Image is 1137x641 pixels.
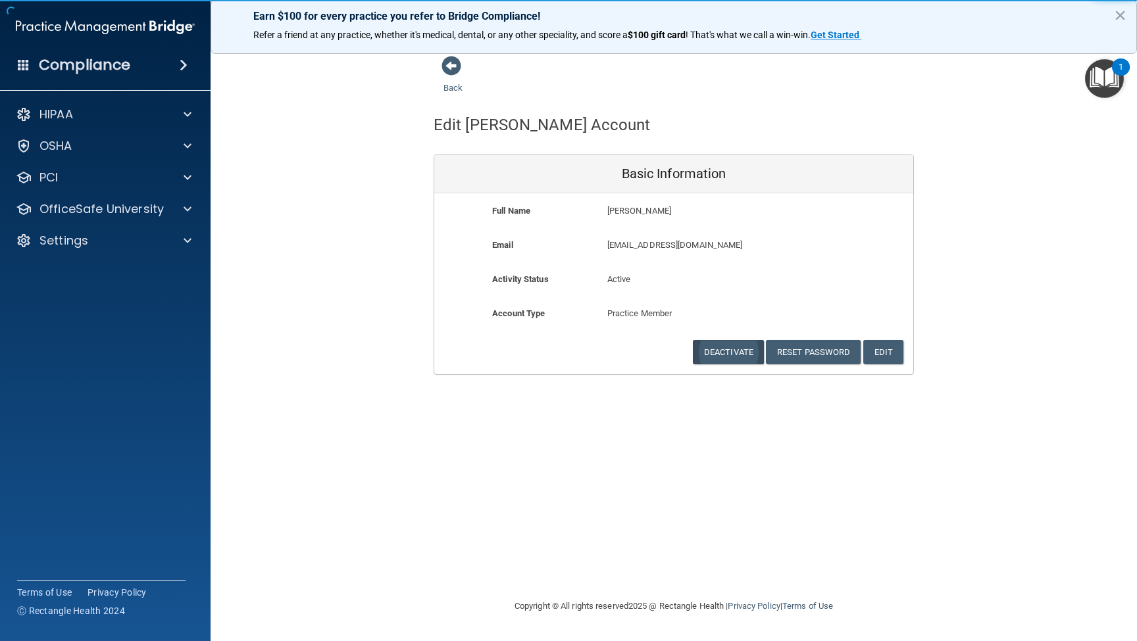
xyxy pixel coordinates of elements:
div: Copyright © All rights reserved 2025 @ Rectangle Health | | [434,585,914,627]
p: OfficeSafe University [39,201,164,217]
button: Reset Password [766,340,861,364]
b: Activity Status [492,274,549,284]
h4: Compliance [39,56,130,74]
a: HIPAA [16,107,191,122]
button: Edit [863,340,903,364]
button: Open Resource Center, 1 new notification [1085,59,1124,98]
h4: Edit [PERSON_NAME] Account [434,116,651,133]
span: Refer a friend at any practice, whether it's medical, dental, or any other speciality, and score a [253,30,628,40]
button: Deactivate [693,340,764,364]
a: Back [443,67,463,93]
a: PCI [16,170,191,185]
b: Account Type [492,308,545,318]
div: 1 [1119,67,1123,84]
p: Active [607,272,741,287]
a: Privacy Policy [88,586,147,599]
strong: Get Started [811,30,859,40]
img: PMB logo [16,14,195,40]
a: Terms of Use [782,601,833,611]
p: Earn $100 for every practice you refer to Bridge Compliance! [253,10,1094,22]
span: ! That's what we call a win-win. [686,30,811,40]
strong: $100 gift card [628,30,686,40]
a: Privacy Policy [728,601,780,611]
button: Close [1114,5,1126,26]
a: OfficeSafe University [16,201,191,217]
p: Settings [39,233,88,249]
p: [PERSON_NAME] [607,203,817,219]
a: Settings [16,233,191,249]
a: Get Started [811,30,861,40]
span: Ⓒ Rectangle Health 2024 [17,604,125,617]
a: Terms of Use [17,586,72,599]
p: PCI [39,170,58,185]
div: Basic Information [434,155,913,193]
p: OSHA [39,138,72,154]
p: Practice Member [607,306,741,321]
p: HIPAA [39,107,73,122]
p: [EMAIL_ADDRESS][DOMAIN_NAME] [607,237,817,253]
b: Full Name [492,206,530,216]
b: Email [492,240,513,250]
a: OSHA [16,138,191,154]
